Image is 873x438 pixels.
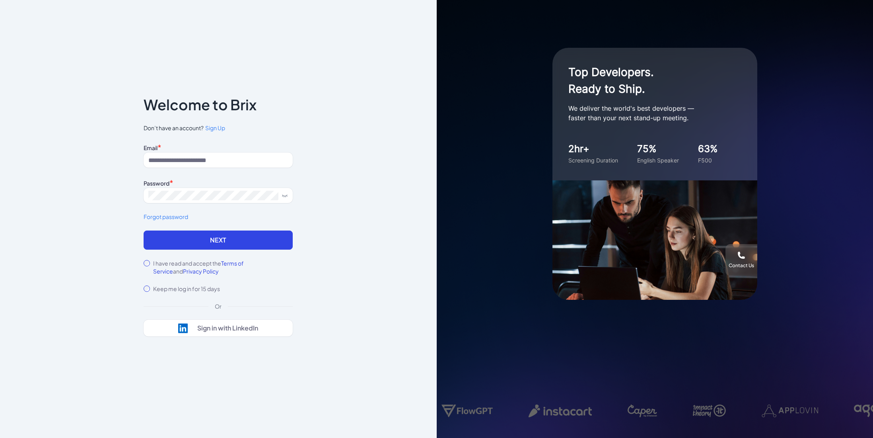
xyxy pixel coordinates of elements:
[153,285,220,293] label: Keep me log in for 15 days
[205,124,225,131] span: Sign Up
[153,259,293,275] label: I have read and accept the and
[568,104,727,123] p: We deliver the world's best developers — faster than your next stand-up meeting.
[197,324,258,332] div: Sign in with LinkedIn
[725,244,757,276] button: Contact Us
[144,213,293,221] a: Forgot password
[698,156,718,164] div: F500
[144,320,293,336] button: Sign in with LinkedIn
[568,142,618,156] div: 2hr+
[144,144,157,151] label: Email
[183,268,219,275] span: Privacy Policy
[208,302,228,310] div: Or
[144,124,293,132] span: Don’t have an account?
[568,156,618,164] div: Screening Duration
[204,124,225,132] a: Sign Up
[637,156,679,164] div: English Speaker
[568,64,727,97] h1: Top Developers. Ready to Ship.
[144,231,293,250] button: Next
[729,262,754,269] div: Contact Us
[144,98,257,111] p: Welcome to Brix
[144,180,169,187] label: Password
[637,142,679,156] div: 75%
[698,142,718,156] div: 63%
